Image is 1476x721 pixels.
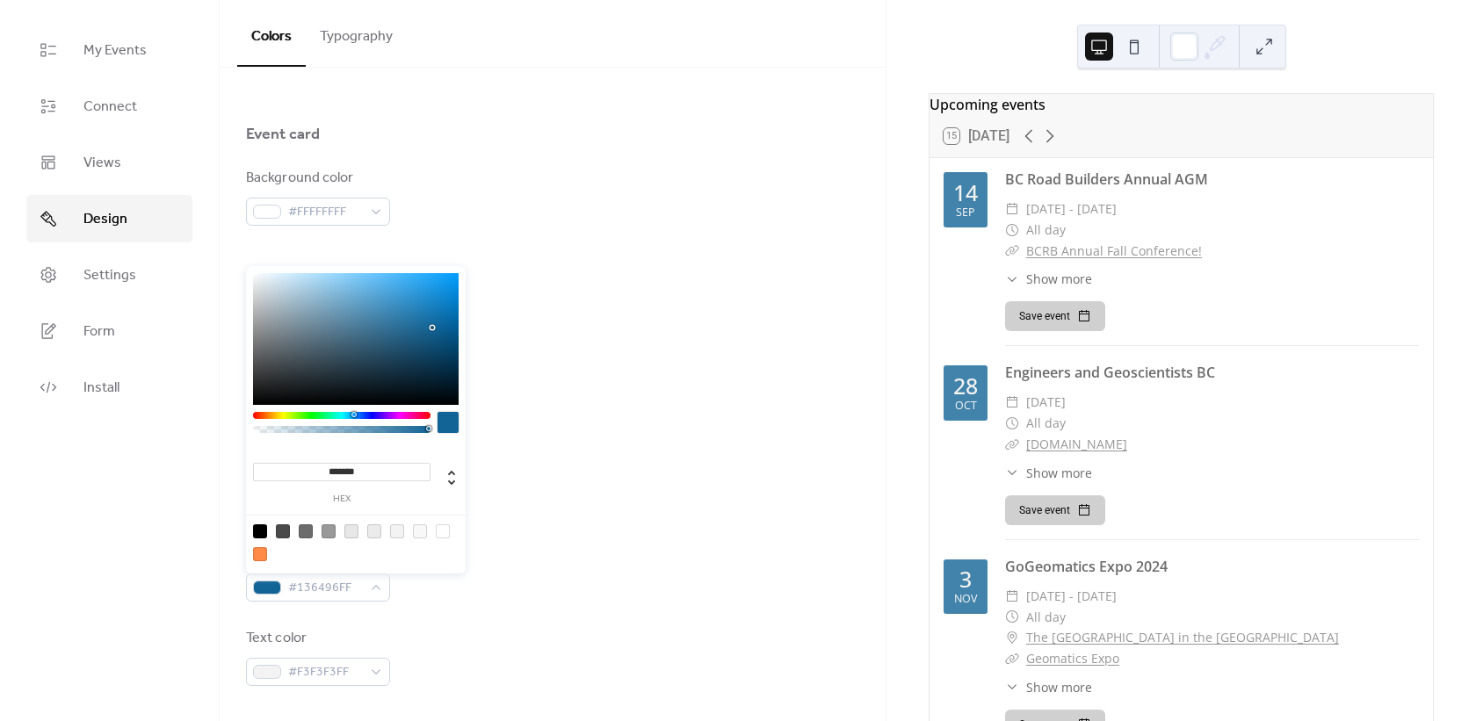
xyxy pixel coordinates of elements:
[1005,270,1019,288] div: ​
[1026,220,1066,241] span: All day
[1026,627,1339,648] a: The [GEOGRAPHIC_DATA] in the [GEOGRAPHIC_DATA]
[1026,392,1066,413] span: [DATE]
[1005,464,1092,482] button: ​Show more
[1005,198,1019,220] div: ​
[1026,436,1127,452] a: [DOMAIN_NAME]
[1026,607,1066,628] span: All day
[1026,464,1092,482] span: Show more
[83,378,119,399] span: Install
[1005,392,1019,413] div: ​
[246,168,387,189] div: Background color
[83,209,127,230] span: Design
[413,524,427,538] div: rgb(248, 248, 248)
[436,524,450,538] div: rgb(255, 255, 255)
[246,628,387,649] div: Text color
[1026,586,1117,607] span: [DATE] - [DATE]
[83,321,115,342] span: Form
[322,524,336,538] div: rgb(153, 153, 153)
[1005,678,1019,696] div: ​
[930,94,1433,115] div: Upcoming events
[288,202,362,223] span: #FFFFFFFF
[26,364,192,411] a: Install
[1005,627,1019,648] div: ​
[26,139,192,186] a: Views
[1005,607,1019,628] div: ​
[253,547,267,561] div: rgb(255, 137, 70)
[1005,464,1019,482] div: ​
[959,568,972,590] div: 3
[83,153,121,174] span: Views
[953,182,978,204] div: 14
[953,375,978,397] div: 28
[1026,242,1202,259] a: BCRB Annual Fall Conference!
[26,83,192,130] a: Connect
[1005,495,1105,525] button: Save event
[246,124,320,145] div: Event card
[288,578,362,599] span: #136496FF
[954,594,977,605] div: Nov
[1005,434,1019,455] div: ​
[1005,648,1019,669] div: ​
[253,524,267,538] div: rgb(0, 0, 0)
[276,524,290,538] div: rgb(74, 74, 74)
[1026,678,1092,696] span: Show more
[26,26,192,74] a: My Events
[83,40,147,61] span: My Events
[1005,557,1168,576] a: GoGeomatics Expo 2024
[956,207,975,219] div: Sep
[1005,678,1092,696] button: ​Show more
[367,524,381,538] div: rgb(235, 235, 235)
[1005,270,1092,288] button: ​Show more
[1005,169,1208,189] a: BC Road Builders Annual AGM
[299,524,313,538] div: rgb(108, 108, 108)
[1005,363,1215,382] a: Engineers and Geoscientists BC
[1026,413,1066,434] span: All day
[1005,241,1019,262] div: ​
[344,524,358,538] div: rgb(231, 231, 231)
[83,265,136,286] span: Settings
[955,400,977,412] div: Oct
[83,97,137,118] span: Connect
[1026,650,1119,667] a: Geomatics Expo
[390,524,404,538] div: rgb(243, 243, 243)
[26,307,192,355] a: Form
[1026,270,1092,288] span: Show more
[1005,301,1105,331] button: Save event
[26,251,192,299] a: Settings
[1005,220,1019,241] div: ​
[1005,413,1019,434] div: ​
[1005,586,1019,607] div: ​
[253,494,430,504] label: hex
[288,662,362,683] span: #F3F3F3FF
[26,195,192,242] a: Design
[1026,198,1117,220] span: [DATE] - [DATE]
